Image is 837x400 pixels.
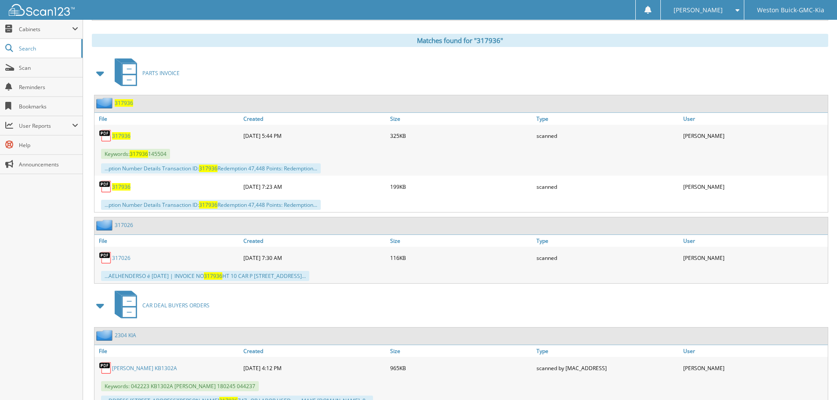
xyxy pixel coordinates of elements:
img: folder2.png [96,220,115,231]
img: PDF.png [99,361,112,375]
span: 317936 [204,272,222,280]
span: Keywords: 042223 KB1302A [PERSON_NAME] 180245 044237 [101,381,259,391]
a: 317026 [112,254,130,262]
div: [PERSON_NAME] [681,249,828,267]
a: Created [241,345,388,357]
span: 317936 [199,165,217,172]
div: [PERSON_NAME] [681,127,828,144]
a: Created [241,113,388,125]
span: User Reports [19,122,72,130]
img: PDF.png [99,180,112,193]
div: scanned [534,178,681,195]
div: scanned by [MAC_ADDRESS] [534,359,681,377]
a: Size [388,235,535,247]
a: File [94,113,241,125]
div: [DATE] 4:12 PM [241,359,388,377]
span: Cabinets [19,25,72,33]
a: 317936 [112,132,130,140]
img: PDF.png [99,251,112,264]
a: User [681,345,828,357]
a: 2304 KIA [115,332,136,339]
img: folder2.png [96,97,115,108]
div: 325KB [388,127,535,144]
div: ...ption Number Details Transaction ID: Redemption 47,448 Points: Redemption... [101,200,321,210]
a: CAR DEAL BUYERS ORDERS [109,288,210,323]
span: Keywords: 145504 [101,149,170,159]
div: [DATE] 5:44 PM [241,127,388,144]
span: 317936 [130,150,148,158]
a: 317936 [112,183,130,191]
span: Search [19,45,77,52]
a: User [681,113,828,125]
a: User [681,235,828,247]
a: Created [241,235,388,247]
a: 317936 [115,99,133,107]
a: Size [388,113,535,125]
img: PDF.png [99,129,112,142]
img: scan123-logo-white.svg [9,4,75,16]
span: Scan [19,64,78,72]
span: PARTS INVOICE [142,69,180,77]
a: 317026 [115,221,133,229]
div: scanned [534,127,681,144]
div: [DATE] 7:23 AM [241,178,388,195]
a: [PERSON_NAME] KB1302A [112,364,177,372]
div: [PERSON_NAME] [681,359,828,377]
span: Help [19,141,78,149]
div: ...AELHENDERSO é [DATE] | INVOICE NO HT 10 CAR P [STREET_ADDRESS]... [101,271,309,281]
div: scanned [534,249,681,267]
div: ...ption Number Details Transaction ID: Redemption 47,448 Points: Redemption... [101,163,321,173]
span: Announcements [19,161,78,168]
span: Reminders [19,83,78,91]
iframe: Chat Widget [793,358,837,400]
span: Weston Buick-GMC-Kia [757,7,824,13]
span: [PERSON_NAME] [674,7,723,13]
img: folder2.png [96,330,115,341]
div: [DATE] 7:30 AM [241,249,388,267]
a: Type [534,345,681,357]
span: CAR DEAL BUYERS ORDERS [142,302,210,309]
span: Bookmarks [19,103,78,110]
span: 317936 [199,201,217,209]
a: Size [388,345,535,357]
a: PARTS INVOICE [109,56,180,90]
div: 965KB [388,359,535,377]
div: [PERSON_NAME] [681,178,828,195]
div: Matches found for "317936" [92,34,828,47]
div: 116KB [388,249,535,267]
a: File [94,235,241,247]
a: File [94,345,241,357]
a: Type [534,235,681,247]
a: Type [534,113,681,125]
div: 199KB [388,178,535,195]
